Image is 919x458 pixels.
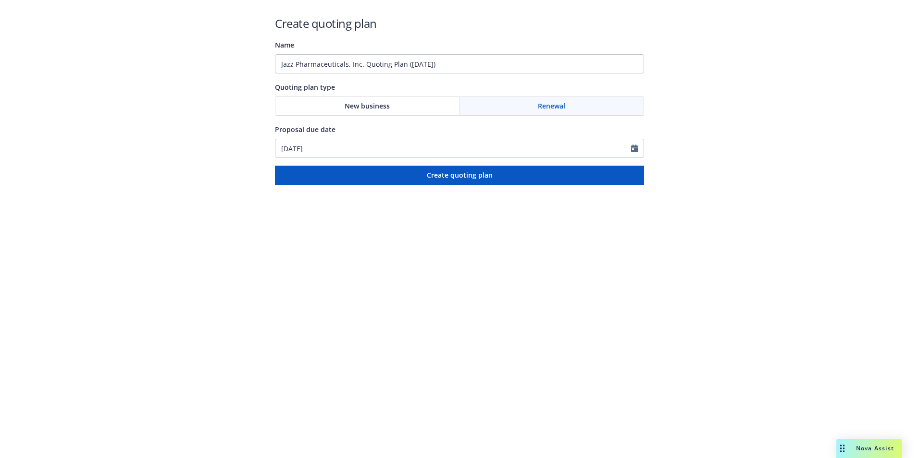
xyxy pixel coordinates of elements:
[275,15,644,31] h1: Create quoting plan
[275,166,644,185] button: Create quoting plan
[275,54,644,73] input: Quoting plan name
[275,139,631,157] input: MM/DD/YYYY
[631,145,638,152] svg: Calendar
[345,101,390,111] span: New business
[275,40,294,49] span: Name
[275,125,335,134] span: Proposal due date
[856,444,894,452] span: Nova Assist
[275,83,335,92] span: Quoting plan type
[427,170,493,180] span: Create quoting plan
[836,439,848,458] div: Drag to move
[538,101,565,111] span: Renewal
[836,439,902,458] button: Nova Assist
